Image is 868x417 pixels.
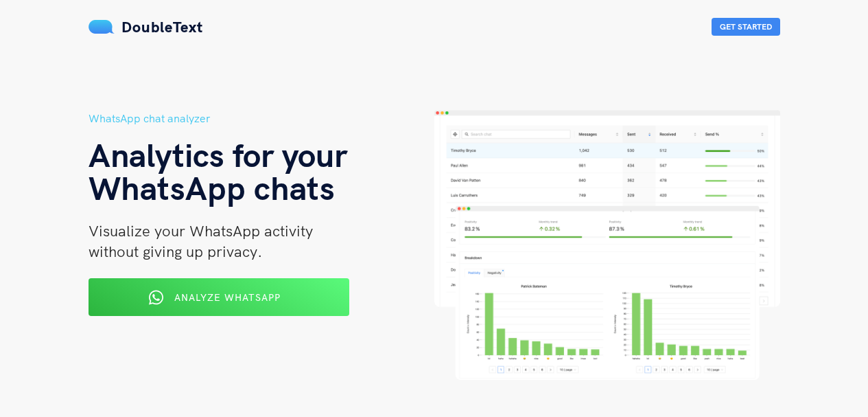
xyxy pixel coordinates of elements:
span: Analytics for your [89,134,347,175]
h5: WhatsApp chat analyzer [89,110,434,127]
span: Visualize your WhatsApp activity [89,221,313,240]
a: Analyze WhatsApp [89,296,349,308]
img: mS3x8y1f88AAAAABJRU5ErkJggg== [89,20,115,34]
button: Analyze WhatsApp [89,278,349,316]
span: DoubleText [121,17,203,36]
img: hero [434,110,780,380]
span: WhatsApp chats [89,167,335,208]
span: without giving up privacy. [89,242,262,261]
button: Get Started [712,18,780,36]
span: Analyze WhatsApp [174,291,281,304]
a: DoubleText [89,17,203,36]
